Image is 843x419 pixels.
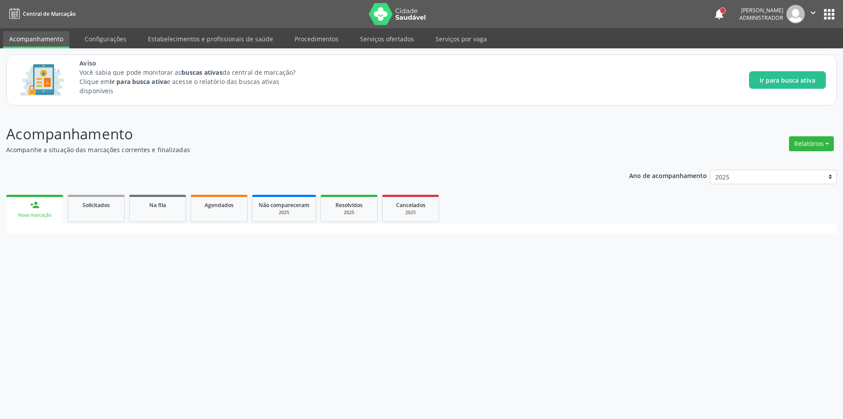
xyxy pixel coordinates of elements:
[79,68,312,95] p: Você sabia que pode monitorar as da central de marcação? Clique em e acesse o relatório das busca...
[110,77,167,86] strong: Ir para busca ativa
[83,201,110,209] span: Solicitados
[17,60,67,100] img: Imagem de CalloutCard
[354,31,420,47] a: Serviços ofertados
[739,7,783,14] div: [PERSON_NAME]
[79,31,133,47] a: Configurações
[327,209,371,216] div: 2025
[808,8,818,18] i: 
[142,31,279,47] a: Estabelecimentos e profissionais de saúde
[713,8,725,20] button: notifications
[629,170,707,181] p: Ano de acompanhamento
[789,136,834,151] button: Relatórios
[429,31,493,47] a: Serviços por vaga
[805,5,821,23] button: 
[335,201,363,209] span: Resolvidos
[749,71,826,89] button: Ir para busca ativa
[288,31,345,47] a: Procedimentos
[23,10,76,18] span: Central de Marcação
[821,7,837,22] button: apps
[259,201,310,209] span: Não compareceram
[6,145,587,154] p: Acompanhe a situação das marcações correntes e finalizadas
[259,209,310,216] div: 2025
[181,68,222,77] strong: buscas ativas
[149,201,166,209] span: Na fila
[786,5,805,23] img: img
[205,201,234,209] span: Agendados
[760,76,815,85] span: Ir para busca ativa
[396,201,425,209] span: Cancelados
[389,209,432,216] div: 2025
[739,14,783,22] span: Administrador
[79,58,312,68] span: Aviso
[30,200,40,210] div: person_add
[12,212,57,219] div: Nova marcação
[3,31,69,48] a: Acompanhamento
[6,123,587,145] p: Acompanhamento
[6,7,76,21] a: Central de Marcação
